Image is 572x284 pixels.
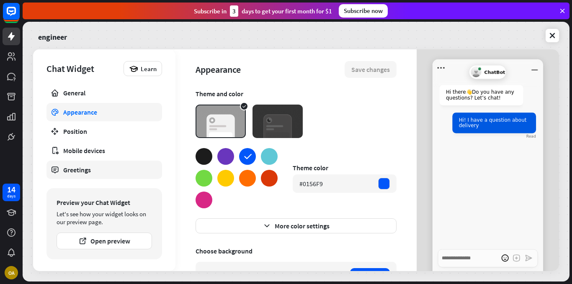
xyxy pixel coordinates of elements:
div: General [63,89,145,97]
div: Read [526,134,536,138]
span: Hi there 👋 Do you have any questions? Let’s chat! [446,89,514,100]
div: Appearance [63,108,145,116]
div: ChatBot [469,65,506,79]
div: 3 [230,5,238,17]
div: Theme and color [196,90,397,98]
button: More color settings [196,218,397,233]
div: Position [63,127,145,136]
div: OA [5,266,18,279]
a: 14 days [3,184,20,201]
div: Choose background [196,247,397,255]
div: days [7,193,15,199]
div: Theme color [293,164,397,172]
div: Appearance [196,64,345,75]
div: Let's see how your widget looks on our preview page. [57,210,152,226]
span: ChatBot [484,69,505,75]
div: Chat Widget [46,63,119,74]
button: Send a message [523,253,534,264]
button: Open menu [435,62,447,74]
div: Preview your Chat Widget [57,198,152,207]
a: Position [46,122,162,141]
a: General [46,84,162,102]
button: Save changes [345,61,397,78]
a: Greetings [46,161,162,179]
a: Appearance [46,103,162,121]
div: Mobile devices [63,146,145,155]
div: Subscribe now [339,4,388,18]
button: Add an attachment [511,253,522,264]
button: Minimize window [529,62,540,74]
a: ChatBot [433,269,543,279]
button: Open preview [57,233,152,249]
div: #0156F9 [299,179,323,188]
div: Subscribe in days to get your first month for $1 [194,5,332,17]
a: engineer [38,27,67,44]
div: 14 [7,186,15,193]
button: open emoji picker [499,253,510,264]
span: Hi! I have a question about delivery [459,117,527,128]
textarea: Write a message… [438,249,538,267]
button: Open LiveChat chat widget [7,3,32,28]
a: Mobile devices [46,141,162,160]
a: Publish [46,180,162,198]
div: Greetings [63,166,145,174]
span: Learn [141,65,157,73]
